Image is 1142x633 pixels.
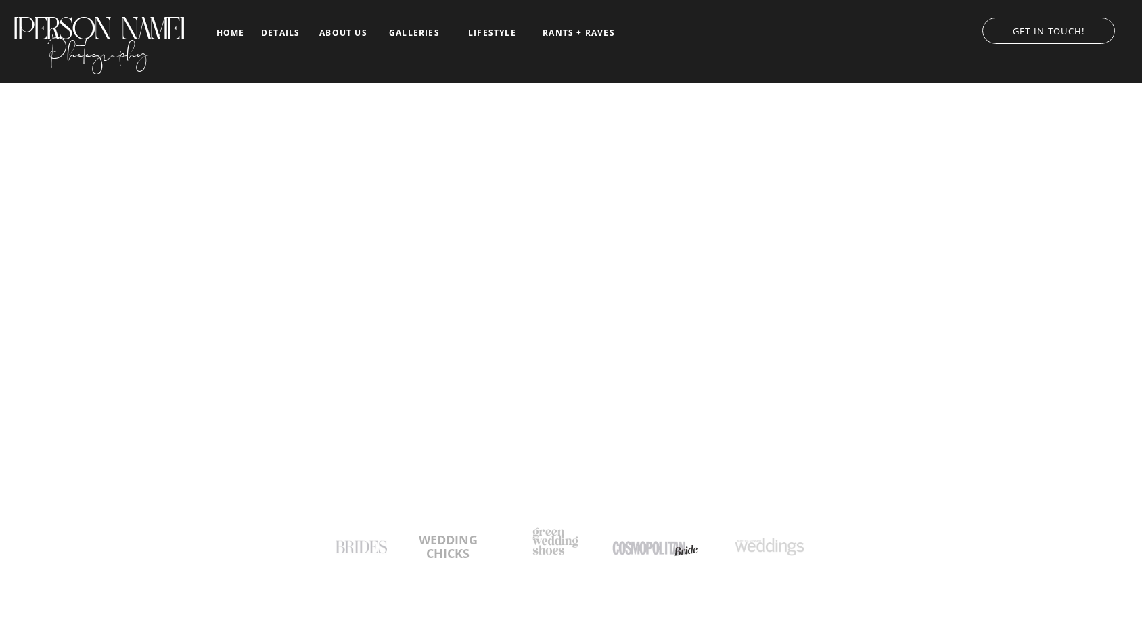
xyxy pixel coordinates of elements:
a: RANTS + RAVES [541,28,616,38]
a: [PERSON_NAME] [12,11,185,33]
a: GET IN TOUCH! [969,22,1128,36]
h1: LUXURY WEDDING PHOTOGRAPHER based in [GEOGRAPHIC_DATA] [US_STATE] [311,280,831,294]
h2: TELLING YOUR LOVE STORY [203,314,939,350]
a: Photography [12,26,185,71]
h3: DOCUMENTARY-STYLE PHOTOGRAPHY WITH A TOUCH OF EDITORIAL FLAIR [380,368,762,381]
a: galleries [386,28,442,38]
b: WEDDING CHICKS [419,532,478,561]
a: details [261,28,300,37]
a: home [214,28,246,37]
a: about us [315,28,371,38]
a: LIFESTYLE [458,28,526,38]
